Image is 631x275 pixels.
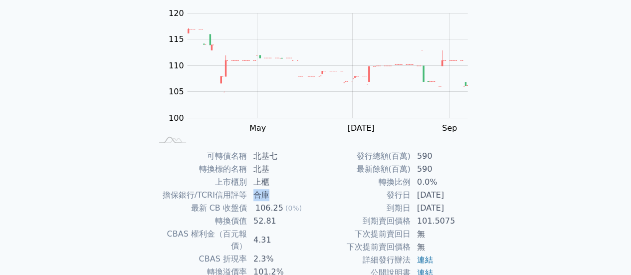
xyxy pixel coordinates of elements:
td: 上櫃 [247,176,316,189]
td: 4.31 [247,228,316,253]
tspan: 110 [169,61,184,70]
tspan: 115 [169,34,184,44]
td: 下次提前賣回價格 [316,241,411,254]
td: 590 [411,150,479,163]
td: 詳細發行辦法 [316,254,411,267]
td: [DATE] [411,189,479,202]
tspan: [DATE] [347,123,374,133]
td: 0.0% [411,176,479,189]
td: 轉換價值 [152,215,247,228]
td: 上市櫃別 [152,176,247,189]
td: CBAS 權利金（百元報價） [152,228,247,253]
td: 發行總額(百萬) [316,150,411,163]
span: (0%) [285,204,302,212]
td: 最新 CB 收盤價 [152,202,247,215]
td: 擔保銀行/TCRI信用評等 [152,189,247,202]
tspan: 100 [169,113,184,123]
tspan: 105 [169,87,184,96]
td: 最新餘額(百萬) [316,163,411,176]
td: 到期日 [316,202,411,215]
td: 590 [411,163,479,176]
tspan: 120 [169,8,184,18]
td: 到期賣回價格 [316,215,411,228]
td: 2.3% [247,253,316,266]
td: 無 [411,241,479,254]
tspan: May [249,123,266,133]
td: 101.5075 [411,215,479,228]
td: 北基 [247,163,316,176]
g: Chart [163,8,482,133]
td: 52.81 [247,215,316,228]
td: 轉換比例 [316,176,411,189]
div: 106.25 [253,202,285,214]
td: 合庫 [247,189,316,202]
td: 發行日 [316,189,411,202]
div: 聊天小工具 [581,227,631,275]
td: 可轉債名稱 [152,150,247,163]
td: 轉換標的名稱 [152,163,247,176]
td: [DATE] [411,202,479,215]
td: 無 [411,228,479,241]
tspan: Sep [442,123,457,133]
a: 連結 [417,255,433,265]
td: 北基七 [247,150,316,163]
td: 下次提前賣回日 [316,228,411,241]
td: CBAS 折現率 [152,253,247,266]
iframe: Chat Widget [581,227,631,275]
